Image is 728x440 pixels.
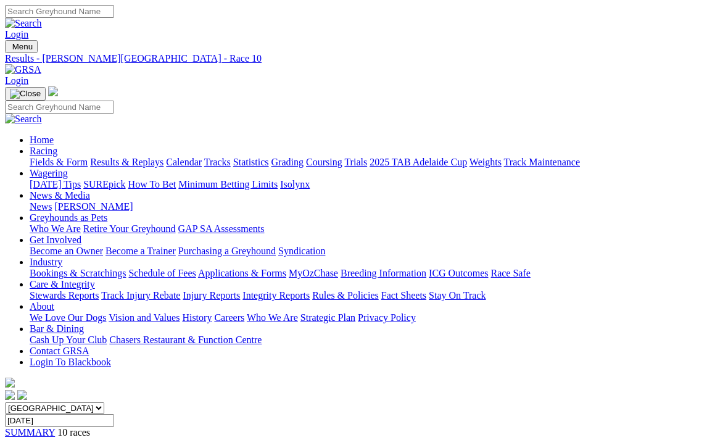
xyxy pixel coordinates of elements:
[83,179,125,189] a: SUREpick
[83,223,176,234] a: Retire Your Greyhound
[10,89,41,99] img: Close
[490,268,530,278] a: Race Safe
[5,87,46,101] button: Toggle navigation
[90,157,163,167] a: Results & Replays
[5,390,15,400] img: facebook.svg
[358,312,416,323] a: Privacy Policy
[30,301,54,312] a: About
[183,290,240,301] a: Injury Reports
[109,334,262,345] a: Chasers Restaurant & Function Centre
[30,201,723,212] div: News & Media
[30,246,723,257] div: Get Involved
[341,268,426,278] a: Breeding Information
[12,42,33,51] span: Menu
[429,290,486,301] a: Stay On Track
[101,290,180,301] a: Track Injury Rebate
[178,223,265,234] a: GAP SA Assessments
[344,157,367,167] a: Trials
[30,357,111,367] a: Login To Blackbook
[5,53,723,64] a: Results - [PERSON_NAME][GEOGRAPHIC_DATA] - Race 10
[5,5,114,18] input: Search
[5,114,42,125] img: Search
[271,157,304,167] a: Grading
[30,157,88,167] a: Fields & Form
[30,312,723,323] div: About
[109,312,180,323] a: Vision and Values
[30,279,95,289] a: Care & Integrity
[5,101,114,114] input: Search
[30,190,90,201] a: News & Media
[30,157,723,168] div: Racing
[30,346,89,356] a: Contact GRSA
[30,312,106,323] a: We Love Our Dogs
[370,157,467,167] a: 2025 TAB Adelaide Cup
[30,268,723,279] div: Industry
[30,334,107,345] a: Cash Up Your Club
[5,378,15,388] img: logo-grsa-white.png
[178,179,278,189] a: Minimum Betting Limits
[5,75,28,86] a: Login
[5,427,55,438] a: SUMMARY
[30,268,126,278] a: Bookings & Scratchings
[233,157,269,167] a: Statistics
[5,18,42,29] img: Search
[178,246,276,256] a: Purchasing a Greyhound
[5,64,41,75] img: GRSA
[30,246,103,256] a: Become an Owner
[30,290,723,301] div: Care & Integrity
[182,312,212,323] a: History
[17,390,27,400] img: twitter.svg
[30,290,99,301] a: Stewards Reports
[289,268,338,278] a: MyOzChase
[5,29,28,39] a: Login
[30,201,52,212] a: News
[504,157,580,167] a: Track Maintenance
[469,157,502,167] a: Weights
[242,290,310,301] a: Integrity Reports
[5,40,38,53] button: Toggle navigation
[30,179,723,190] div: Wagering
[128,268,196,278] a: Schedule of Fees
[30,323,84,334] a: Bar & Dining
[300,312,355,323] a: Strategic Plan
[30,168,68,178] a: Wagering
[30,257,62,267] a: Industry
[30,146,57,156] a: Racing
[429,268,488,278] a: ICG Outcomes
[30,179,81,189] a: [DATE] Tips
[30,223,723,235] div: Greyhounds as Pets
[247,312,298,323] a: Who We Are
[30,212,107,223] a: Greyhounds as Pets
[204,157,231,167] a: Tracks
[306,157,342,167] a: Coursing
[54,201,133,212] a: [PERSON_NAME]
[48,86,58,96] img: logo-grsa-white.png
[214,312,244,323] a: Careers
[30,223,81,234] a: Who We Are
[280,179,310,189] a: Isolynx
[57,427,90,438] span: 10 races
[30,334,723,346] div: Bar & Dining
[381,290,426,301] a: Fact Sheets
[278,246,325,256] a: Syndication
[198,268,286,278] a: Applications & Forms
[312,290,379,301] a: Rules & Policies
[166,157,202,167] a: Calendar
[5,414,114,427] input: Select date
[30,135,54,145] a: Home
[105,246,176,256] a: Become a Trainer
[128,179,176,189] a: How To Bet
[30,235,81,245] a: Get Involved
